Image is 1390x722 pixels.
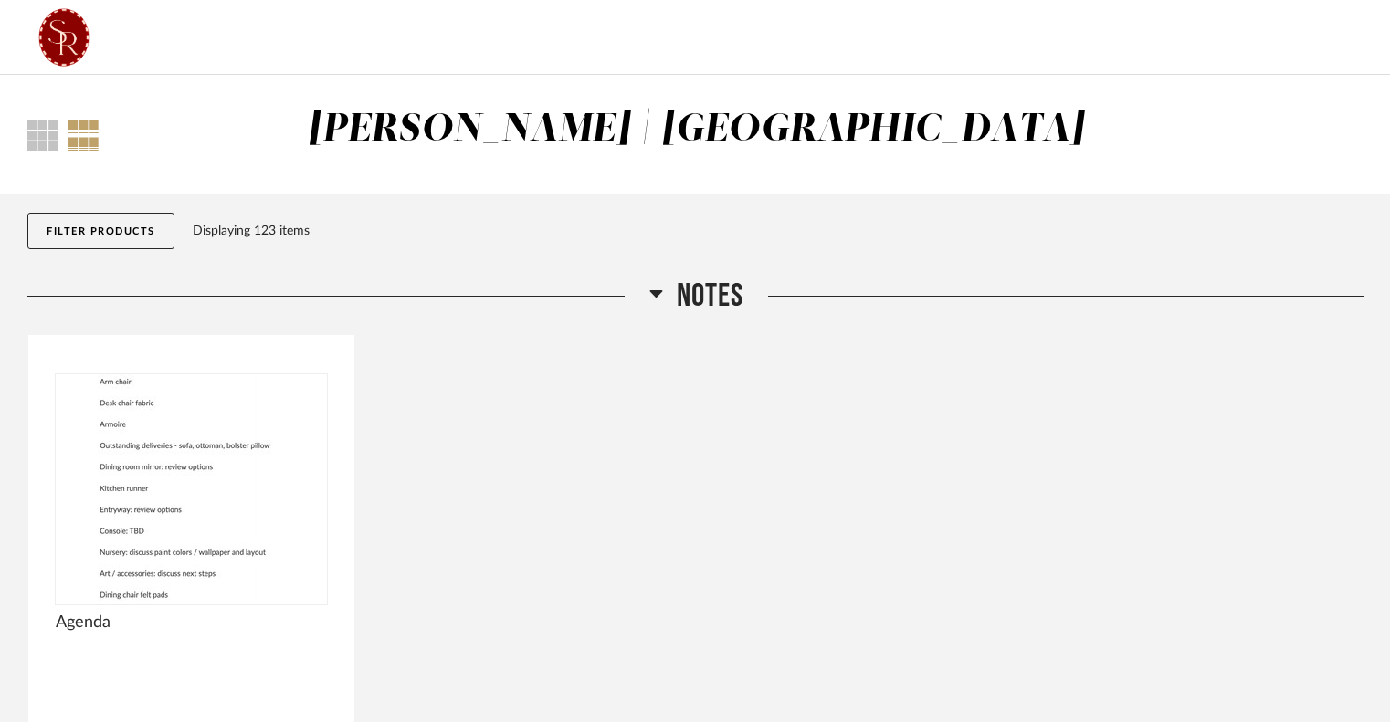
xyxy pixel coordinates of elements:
[677,277,743,316] span: Notes
[27,213,174,249] button: Filter Products
[56,374,327,602] img: undefined
[56,612,327,633] span: Agenda
[308,110,1085,149] div: [PERSON_NAME] | [GEOGRAPHIC_DATA]
[27,1,100,74] img: 38140b0e-5f96-4dc1-a7b5-62af23556267.png
[193,221,1356,241] div: Displaying 123 items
